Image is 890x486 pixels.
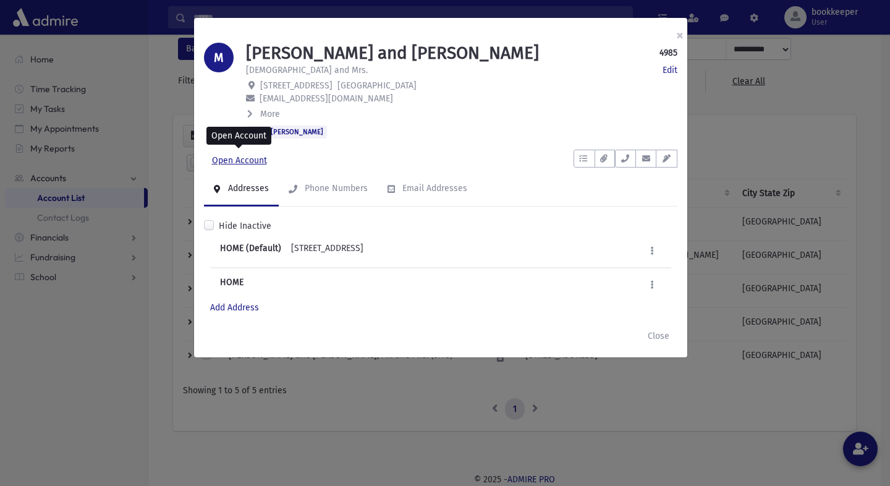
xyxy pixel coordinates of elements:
a: Email Addresses [378,172,477,207]
a: Edit [663,64,677,77]
a: Phone Numbers [279,172,378,207]
h1: [PERSON_NAME] and [PERSON_NAME] [246,43,539,64]
button: More [246,108,281,121]
a: Add Address [210,302,259,313]
div: M [204,43,234,72]
span: [EMAIL_ADDRESS][DOMAIN_NAME] [260,93,393,104]
button: × [666,18,693,53]
span: More [260,109,280,119]
div: Addresses [226,183,269,194]
div: Open Account [206,127,271,145]
button: Close [640,325,677,347]
strong: 4985 [659,46,677,59]
b: HOME (Default) [220,242,281,260]
div: [STREET_ADDRESS] [291,242,363,260]
div: Phone Numbers [302,183,368,194]
a: Addresses [204,172,279,207]
p: [DEMOGRAPHIC_DATA] and Mrs. [246,64,368,77]
a: Open Account [204,150,275,172]
label: Hide Inactive [219,220,271,232]
b: HOME [220,276,244,294]
div: Email Addresses [400,183,467,194]
span: [GEOGRAPHIC_DATA] [337,80,417,91]
span: [STREET_ADDRESS] [260,80,333,91]
span: SOL:[PERSON_NAME] [246,126,327,138]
